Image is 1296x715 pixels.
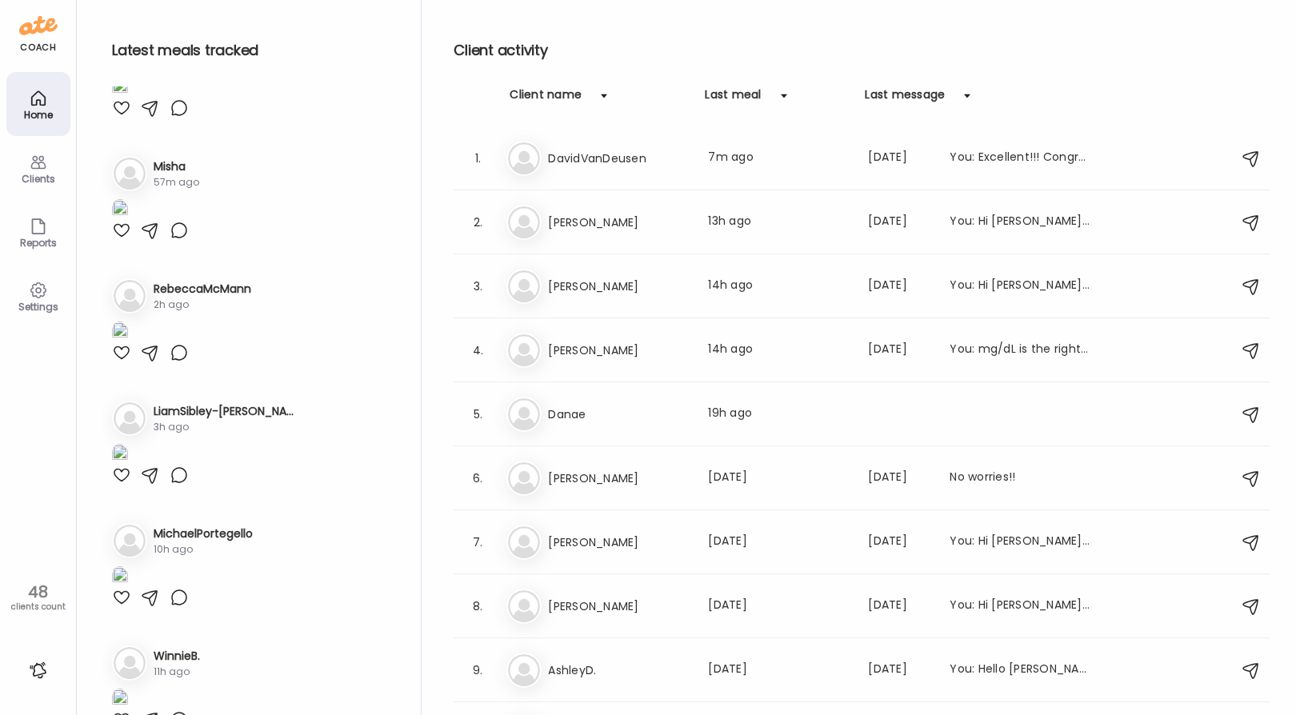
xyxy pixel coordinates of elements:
img: bg-avatar-default.svg [508,654,540,686]
div: 10h ago [154,542,253,557]
div: 14h ago [708,341,849,360]
img: bg-avatar-default.svg [114,647,146,679]
img: images%2FXWdvvPCfw4Rjn9zWuSQRFuWDGYk2%2FF6TjB0ACrzfy72UHTutQ%2Fz1UkcFqrMN9Mzy6eTKs6_1080 [112,322,128,343]
h2: Client activity [454,38,1270,62]
div: 3h ago [154,420,294,434]
div: [DATE] [868,341,930,360]
div: 9. [468,661,487,680]
div: No worries!! [950,469,1090,488]
div: 5. [468,405,487,424]
img: bg-avatar-default.svg [508,270,540,302]
img: ate [19,13,58,38]
h3: DavidVanDeusen [548,149,689,168]
div: 57m ago [154,175,199,190]
img: bg-avatar-default.svg [508,398,540,430]
div: You: Hi [PERSON_NAME], are you currently having one meal per day or is there a second meal? [950,277,1090,296]
h3: AshleyD. [548,661,689,680]
h2: Latest meals tracked [112,38,395,62]
div: 11h ago [154,665,200,679]
div: 2h ago [154,298,251,312]
div: Reports [10,238,67,248]
h3: [PERSON_NAME] [548,277,689,296]
div: [DATE] [868,469,930,488]
img: bg-avatar-default.svg [508,526,540,558]
div: [DATE] [868,277,930,296]
div: [DATE] [708,469,849,488]
img: bg-avatar-default.svg [114,158,146,190]
h3: [PERSON_NAME] [548,469,689,488]
img: images%2F8sEJwTTQONOgcyMCSgGY5S0hFfu2%2FJa2OuYP89VIos3ZW4P3y%2F4cUUV5gely44KCdypkMZ_1080 [112,444,128,465]
img: images%2FlFdkNdMGBjaCZIyjOpKhiHkISKg2%2FBpb2XabdJSCd1MAdVBGD%2F6o1vlOYEWtIauOxUKABW_1080 [112,566,128,588]
div: Client name [510,86,582,112]
div: Last meal [705,86,761,112]
div: 6. [468,469,487,488]
div: 1. [468,149,487,168]
h3: Misha [154,158,199,175]
h3: LiamSibley-[PERSON_NAME] [154,403,294,420]
img: bg-avatar-default.svg [114,402,146,434]
img: bg-avatar-default.svg [508,462,540,494]
div: Settings [10,302,67,312]
h3: RebeccaMcMann [154,281,251,298]
h3: Danae [548,405,689,424]
img: bg-avatar-default.svg [508,206,540,238]
div: You: Excellent!!! Congrats! [950,149,1090,168]
div: Last message [865,86,945,112]
div: 3. [468,277,487,296]
div: [DATE] [868,149,930,168]
img: bg-avatar-default.svg [114,525,146,557]
div: You: Hi [PERSON_NAME], no it is not comparable. This bar is higher in protein and carbohydrates, ... [950,597,1090,616]
div: You: Hi [PERSON_NAME], I looked up the Elysium vitamins. Matter, which is the brain aging one, ha... [950,213,1090,232]
h3: [PERSON_NAME] [548,213,689,232]
div: [DATE] [868,597,930,616]
h3: [PERSON_NAME] [548,533,689,552]
div: [DATE] [708,597,849,616]
div: Home [10,110,67,120]
img: bg-avatar-default.svg [508,142,540,174]
div: 7. [468,533,487,552]
img: bg-avatar-default.svg [508,590,540,622]
div: 7m ago [708,149,849,168]
div: Clients [10,174,67,184]
div: [DATE] [868,213,930,232]
div: You: mg/dL is the right choice, I am not sure why it is giving me different numbers [950,341,1090,360]
div: clients count [6,601,70,613]
img: bg-avatar-default.svg [114,280,146,312]
h3: [PERSON_NAME] [548,597,689,616]
h3: MichaelPortegello [154,525,253,542]
div: 2. [468,213,487,232]
div: 19h ago [708,405,849,424]
h3: [PERSON_NAME] [548,341,689,360]
div: 4. [468,341,487,360]
img: images%2F3xVRt7y9apRwOMdhmMrJySvG6rf1%2F6wkDkj7oxqzOKWsq7fMg%2FAae09OLxhUJeh9Iu4VHV_1080 [112,199,128,221]
div: [DATE] [708,533,849,552]
img: bg-avatar-default.svg [508,334,540,366]
div: 13h ago [708,213,849,232]
div: You: Hello [PERSON_NAME], Just a reminder to send us pictures of your meals so we can give you fe... [950,661,1090,680]
div: [DATE] [868,661,930,680]
div: 48 [6,582,70,601]
div: 14h ago [708,277,849,296]
div: You: Hi [PERSON_NAME]! Just reaching out to touch base. If you would like to meet on Zoom, just g... [950,533,1090,552]
div: [DATE] [708,661,849,680]
img: images%2FCwVmBAurA3hVDyX7zFMjR08vqvc2%2F2cmRDo1Z2QTLMwJEisi4%2FH2M9YcBVflfIFghtBZcJ_1080 [112,689,128,710]
div: [DATE] [868,533,930,552]
h3: WinnieB. [154,648,200,665]
div: coach [20,41,56,54]
div: 8. [468,597,487,616]
img: images%2F5KDqdEDx1vNTPAo8JHrXSOUdSd72%2Fk3102KnSIAWhYedzEH1m%2Fqznr39NxlrypR1OZx9pg_1080 [112,77,128,98]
